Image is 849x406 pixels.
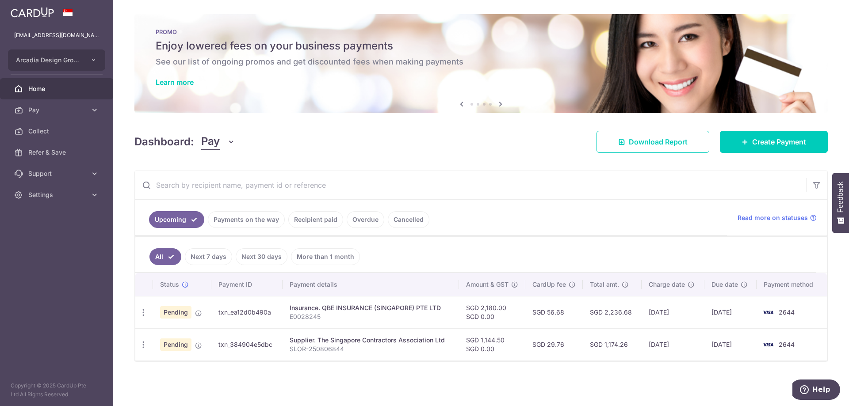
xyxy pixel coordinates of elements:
[388,211,429,228] a: Cancelled
[134,134,194,150] h4: Dashboard:
[288,211,343,228] a: Recipient paid
[160,280,179,289] span: Status
[28,127,87,136] span: Collect
[149,211,204,228] a: Upcoming
[597,131,709,153] a: Download Report
[459,328,525,360] td: SGD 1,144.50 SGD 0.00
[583,328,641,360] td: SGD 1,174.26
[752,137,806,147] span: Create Payment
[525,328,583,360] td: SGD 29.76
[720,131,828,153] a: Create Payment
[211,296,283,328] td: txn_ea12d0b490a
[459,296,525,328] td: SGD 2,180.00 SGD 0.00
[236,248,287,265] a: Next 30 days
[11,7,54,18] img: CardUp
[160,306,191,319] span: Pending
[525,296,583,328] td: SGD 56.68
[759,339,777,350] img: Bank Card
[757,273,827,296] th: Payment method
[290,304,452,312] div: Insurance. QBE INSURANCE (SINGAPORE) PTE LTD
[283,273,459,296] th: Payment details
[711,280,738,289] span: Due date
[779,341,795,348] span: 2644
[290,312,452,321] p: E0028245
[590,280,619,289] span: Total amt.
[642,296,704,328] td: [DATE]
[466,280,509,289] span: Amount & GST
[28,169,87,178] span: Support
[629,137,688,147] span: Download Report
[642,328,704,360] td: [DATE]
[211,328,283,360] td: txn_384904e5dbc
[201,133,235,150] button: Pay
[208,211,285,228] a: Payments on the way
[738,213,808,222] span: Read more on statuses
[532,280,566,289] span: CardUp fee
[201,133,220,150] span: Pay
[704,296,757,328] td: [DATE]
[185,248,232,265] a: Next 7 days
[347,211,384,228] a: Overdue
[704,328,757,360] td: [DATE]
[291,248,360,265] a: More than 1 month
[156,28,807,35] p: PROMO
[28,190,87,199] span: Settings
[28,106,87,114] span: Pay
[290,336,452,345] div: Supplier. The Singapore Contractors Association Ltd
[837,182,845,212] span: Feedback
[149,248,181,265] a: All
[16,56,81,65] span: Arcadia Design Group Pte Ltd
[649,280,685,289] span: Charge date
[134,14,828,113] img: Latest Promos Banner
[160,338,191,351] span: Pending
[779,308,795,316] span: 2644
[211,273,283,296] th: Payment ID
[156,78,194,87] a: Learn more
[156,57,807,67] h6: See our list of ongoing promos and get discounted fees when making payments
[135,171,806,199] input: Search by recipient name, payment id or reference
[738,213,817,222] a: Read more on statuses
[290,345,452,353] p: SLOR-250806844
[14,31,99,40] p: [EMAIL_ADDRESS][DOMAIN_NAME]
[28,84,87,93] span: Home
[583,296,641,328] td: SGD 2,236.68
[156,39,807,53] h5: Enjoy lowered fees on your business payments
[832,173,849,233] button: Feedback - Show survey
[28,148,87,157] span: Refer & Save
[792,379,840,402] iframe: Opens a widget where you can find more information
[8,49,105,71] button: Arcadia Design Group Pte Ltd
[759,307,777,318] img: Bank Card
